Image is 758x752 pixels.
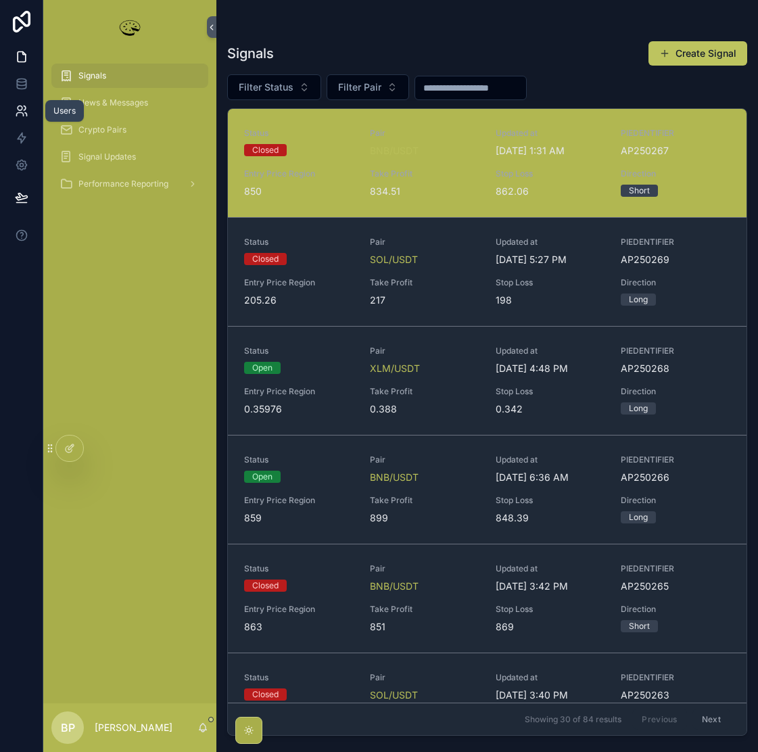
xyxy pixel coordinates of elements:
[244,185,354,198] span: 850
[496,672,605,683] span: Updated at
[496,253,605,266] span: [DATE] 5:27 PM
[228,109,747,217] a: StatusClosedPairBNB/USDTUpdated at[DATE] 1:31 AMPIEDENTIFIERAP250267Entry Price Region850Take Pro...
[252,253,279,265] div: Closed
[370,168,479,179] span: Take Profit
[244,511,354,525] span: 859
[621,128,730,139] span: PIEDENTIFIER
[370,580,419,593] span: BNB/USDT
[370,471,419,484] a: BNB/USDT
[621,277,730,288] span: Direction
[621,471,730,484] span: AP250266
[496,604,605,615] span: Stop Loss
[244,620,354,634] span: 863
[370,277,479,288] span: Take Profit
[370,688,418,702] a: SOL/USDT
[116,16,143,38] img: App logo
[228,544,747,653] a: StatusClosedPairBNB/USDTUpdated at[DATE] 3:42 PMPIEDENTIFIERAP250265Entry Price Region863Take Pro...
[496,580,605,593] span: [DATE] 3:42 PM
[244,672,354,683] span: Status
[227,74,321,100] button: Select Button
[252,471,273,483] div: Open
[496,144,605,158] span: [DATE] 1:31 AM
[370,454,479,465] span: Pair
[370,185,479,198] span: 834.51
[244,346,354,356] span: Status
[244,293,354,307] span: 205.26
[78,151,136,162] span: Signal Updates
[61,720,75,736] span: BP
[496,128,605,139] span: Updated at
[370,495,479,506] span: Take Profit
[629,511,648,523] div: Long
[244,237,354,248] span: Status
[244,563,354,574] span: Status
[370,386,479,397] span: Take Profit
[648,41,747,66] button: Create Signal
[621,144,730,158] span: AP250267
[51,118,208,142] a: Crypto Pairs
[227,44,274,63] h1: Signals
[621,362,730,375] span: AP250268
[496,471,605,484] span: [DATE] 6:36 AM
[370,128,479,139] span: Pair
[496,563,605,574] span: Updated at
[629,293,648,306] div: Long
[496,277,605,288] span: Stop Loss
[239,80,293,94] span: Filter Status
[621,237,730,248] span: PIEDENTIFIER
[370,346,479,356] span: Pair
[338,80,381,94] span: Filter Pair
[95,721,172,734] p: [PERSON_NAME]
[51,64,208,88] a: Signals
[327,74,409,100] button: Select Button
[621,580,730,593] span: AP250265
[496,386,605,397] span: Stop Loss
[228,326,747,435] a: StatusOpenPairXLM/USDTUpdated at[DATE] 4:48 PMPIEDENTIFIERAP250268Entry Price Region0.35976Take P...
[43,54,216,214] div: scrollable content
[496,620,605,634] span: 869
[228,217,747,326] a: StatusClosedPairSOL/USDTUpdated at[DATE] 5:27 PMPIEDENTIFIERAP250269Entry Price Region205.26Take ...
[370,144,419,158] span: BNB/USDT
[78,124,126,135] span: Crypto Pairs
[78,70,106,81] span: Signals
[370,511,479,525] span: 899
[244,168,354,179] span: Entry Price Region
[370,604,479,615] span: Take Profit
[496,688,605,702] span: [DATE] 3:40 PM
[496,402,605,416] span: 0.342
[244,495,354,506] span: Entry Price Region
[244,454,354,465] span: Status
[370,253,418,266] a: SOL/USDT
[244,277,354,288] span: Entry Price Region
[244,128,354,139] span: Status
[51,145,208,169] a: Signal Updates
[252,688,279,701] div: Closed
[629,185,650,197] div: Short
[621,386,730,397] span: Direction
[496,237,605,248] span: Updated at
[496,511,605,525] span: 848.39
[78,179,168,189] span: Performance Reporting
[244,604,354,615] span: Entry Price Region
[496,454,605,465] span: Updated at
[621,168,730,179] span: Direction
[370,362,420,375] a: XLM/USDT
[621,253,730,266] span: AP250269
[692,709,730,730] button: Next
[496,185,605,198] span: 862.06
[496,168,605,179] span: Stop Loss
[621,346,730,356] span: PIEDENTIFIER
[525,714,621,725] span: Showing 30 of 84 results
[496,362,605,375] span: [DATE] 4:48 PM
[252,580,279,592] div: Closed
[496,346,605,356] span: Updated at
[78,97,148,108] span: News & Messages
[496,293,605,307] span: 198
[370,402,479,416] span: 0.388
[629,402,648,415] div: Long
[621,672,730,683] span: PIEDENTIFIER
[51,172,208,196] a: Performance Reporting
